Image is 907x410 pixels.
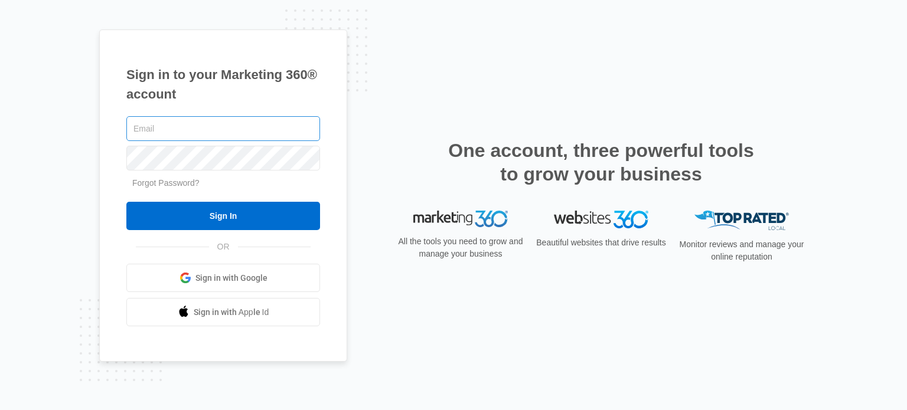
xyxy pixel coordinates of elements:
p: Beautiful websites that drive results [535,237,667,249]
a: Forgot Password? [132,178,200,188]
p: All the tools you need to grow and manage your business [394,235,527,260]
span: Sign in with Google [195,272,267,284]
h1: Sign in to your Marketing 360® account [126,65,320,104]
img: Marketing 360 [413,211,508,227]
input: Email [126,116,320,141]
p: Monitor reviews and manage your online reputation [676,238,808,263]
span: Sign in with Apple Id [194,306,269,319]
input: Sign In [126,202,320,230]
img: Top Rated Local [694,211,789,230]
a: Sign in with Google [126,264,320,292]
a: Sign in with Apple Id [126,298,320,326]
img: Websites 360 [554,211,648,228]
span: OR [209,241,238,253]
h2: One account, three powerful tools to grow your business [445,139,758,186]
